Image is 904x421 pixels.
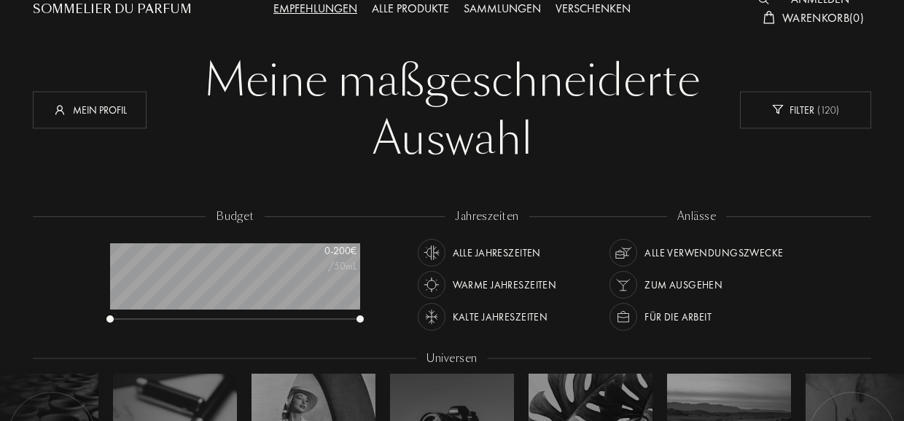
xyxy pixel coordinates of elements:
span: ( 120 ) [814,103,839,116]
img: cart_white.svg [763,11,775,24]
div: jahreszeiten [445,208,529,225]
img: usage_occasion_party_white.svg [613,275,634,295]
div: Alle Verwendungszwecke [644,239,783,267]
img: usage_occasion_work_white.svg [613,307,634,327]
div: /50mL [284,259,356,274]
div: Meine maßgeschneiderte [44,52,860,110]
div: Kalte Jahreszeiten [453,303,548,331]
div: Zum Ausgehen [644,271,722,299]
img: new_filter_w.svg [772,105,783,114]
div: Auswahl [44,110,860,168]
a: Sammlungen [456,1,548,16]
div: Universen [416,350,487,367]
div: budget [206,208,265,225]
span: Warenkorb ( 0 ) [782,10,864,25]
div: 0 - 200 € [284,243,356,259]
a: Verschenken [548,1,638,16]
img: usage_occasion_all_white.svg [613,243,634,263]
div: Warme Jahreszeiten [453,271,557,299]
a: Empfehlungen [266,1,365,16]
div: Alle Jahreszeiten [453,239,541,267]
div: Mein Profil [33,91,147,128]
div: Für die Arbeit [644,303,712,331]
div: Filter [740,91,871,128]
a: Sommelier du Parfum [33,1,192,18]
a: Alle Produkte [365,1,456,16]
img: usage_season_cold_white.svg [421,307,442,327]
img: usage_season_hot_white.svg [421,275,442,295]
img: profil_icn_w.svg [52,102,67,117]
div: anlässe [667,208,726,225]
img: usage_season_average_white.svg [421,243,442,263]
